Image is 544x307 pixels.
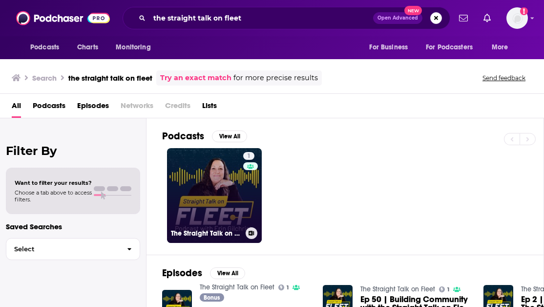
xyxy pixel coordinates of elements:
span: 1 [247,152,251,161]
a: EpisodesView All [162,267,245,279]
svg: Add a profile image [520,7,528,15]
button: open menu [419,38,487,57]
h3: the straight talk on fleet [68,73,152,83]
a: 1 [278,285,289,290]
span: Networks [121,98,153,118]
span: Logged in as JFarrellPR [506,7,528,29]
a: 1The Straight Talk on Fleet [167,148,262,243]
a: Episodes [77,98,109,118]
button: Show profile menu [506,7,528,29]
h2: Filter By [6,144,140,158]
span: Select [6,246,119,252]
a: The Straight Talk on Fleet [200,283,274,291]
span: For Podcasters [426,41,473,54]
button: open menu [362,38,420,57]
input: Search podcasts, credits, & more... [149,10,373,26]
p: Saved Searches [6,222,140,231]
button: View All [212,131,247,142]
img: Podchaser - Follow, Share and Rate Podcasts [16,9,110,27]
button: Send feedback [480,74,528,82]
a: PodcastsView All [162,130,247,142]
span: 1 [287,285,289,290]
a: Lists [202,98,217,118]
button: View All [210,267,245,279]
span: Choose a tab above to access filters. [15,189,92,203]
span: 1 [447,287,449,292]
img: User Profile [506,7,528,29]
span: Podcasts [30,41,59,54]
span: New [404,6,422,15]
div: Search podcasts, credits, & more... [123,7,450,29]
h3: Search [32,73,57,83]
a: 1 [243,152,254,160]
span: For Business [369,41,408,54]
button: Open AdvancedNew [373,12,422,24]
a: Try an exact match [160,72,231,84]
a: All [12,98,21,118]
button: open menu [109,38,163,57]
button: open menu [485,38,521,57]
span: Charts [77,41,98,54]
a: Show notifications dropdown [455,10,472,26]
span: Credits [165,98,190,118]
h2: Podcasts [162,130,204,142]
a: 1 [439,286,450,292]
span: for more precise results [233,72,318,84]
span: Bonus [204,295,220,301]
span: Monitoring [116,41,150,54]
button: open menu [23,38,72,57]
button: Select [6,238,140,260]
a: Show notifications dropdown [480,10,495,26]
span: Want to filter your results? [15,179,92,186]
h3: The Straight Talk on Fleet [171,229,242,238]
h2: Episodes [162,267,202,279]
span: More [492,41,508,54]
span: Open Advanced [377,16,418,21]
a: The Straight Talk on Fleet [360,285,435,293]
a: Charts [71,38,104,57]
a: Podcasts [33,98,65,118]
